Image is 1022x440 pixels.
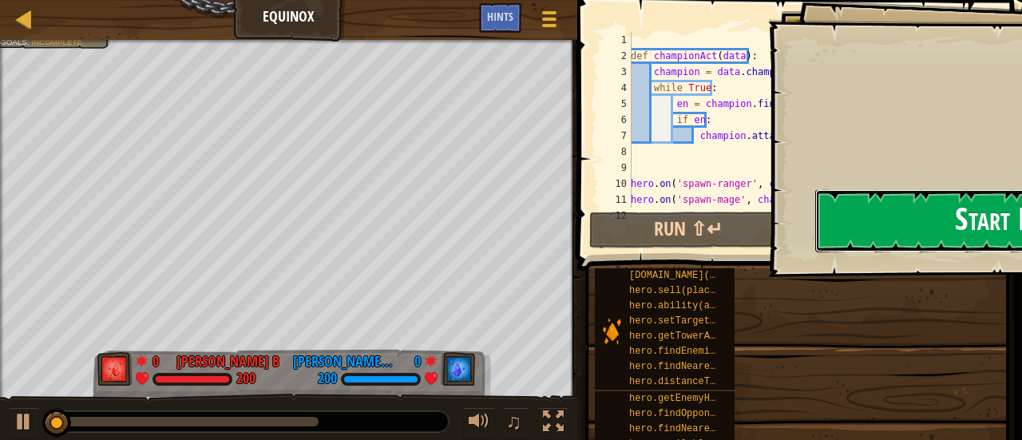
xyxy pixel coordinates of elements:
div: [PERSON_NAME] B [176,351,279,372]
div: 4 [600,80,632,96]
span: hero.sell(place) [629,285,721,296]
span: ♫ [506,410,522,434]
span: : [27,38,31,46]
div: 200 [236,372,255,386]
img: thang_avatar_frame.png [97,352,133,386]
div: 10 [600,176,632,192]
div: 2 [600,48,632,64]
span: hero.getTowerAt(place) [629,331,755,342]
span: [DOMAIN_NAME](towerType, place) [629,270,807,281]
div: 200 [318,372,337,386]
div: 12 [600,208,632,224]
button: Show game menu [529,3,569,41]
span: hero.findNearestEnemy() [629,361,762,372]
span: Hints [487,9,513,24]
span: hero.distanceTo(target) [629,376,762,387]
img: portrait.png [595,315,625,346]
span: hero.ability(abilityName, abilityArgument) [629,300,870,311]
div: 5 [600,96,632,112]
span: hero.findNearestOpponentEnemy() [629,423,807,434]
button: Adjust volume [463,407,495,440]
div: 7 [600,128,632,144]
button: Toggle fullscreen [537,407,569,440]
div: 6 [600,112,632,128]
div: 3 [600,64,632,80]
span: hero.findOpponentEnemies() [629,408,778,419]
span: Incomplete [31,38,82,46]
div: [PERSON_NAME](owo) [293,351,397,372]
div: 1 [600,32,632,48]
div: 9 [600,160,632,176]
img: thang_avatar_frame.png [440,352,475,386]
span: hero.setTargeting(tower, targetingType) [629,315,854,327]
span: hero.findEnemies() [629,346,733,357]
button: ♫ [503,407,530,440]
button: Run ⇧↵ [589,212,787,248]
span: hero.getEnemyHero() [629,393,739,404]
div: 11 [600,192,632,208]
button: Ctrl + P: Play [8,407,40,440]
div: 8 [600,144,632,160]
div: 0 [153,351,168,366]
div: 0 [405,351,421,366]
